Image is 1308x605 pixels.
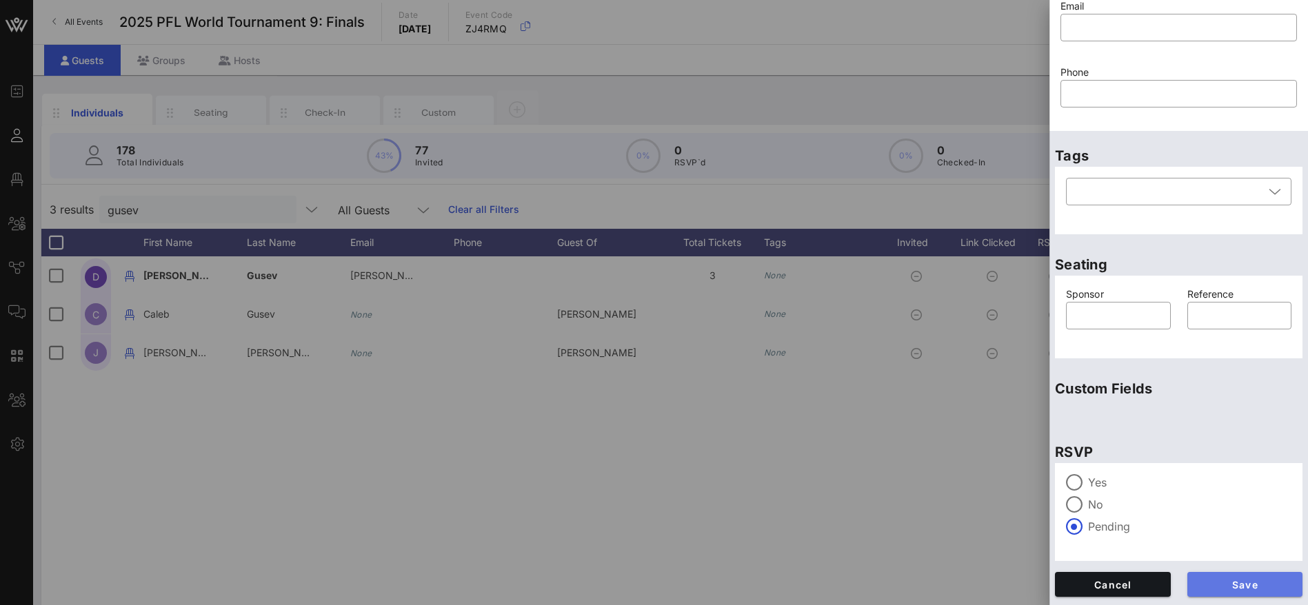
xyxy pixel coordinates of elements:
[1066,579,1160,591] span: Cancel
[1088,498,1291,511] label: No
[1187,287,1292,302] p: Reference
[1055,378,1302,400] p: Custom Fields
[1088,520,1291,533] label: Pending
[1060,65,1297,80] p: Phone
[1055,145,1302,167] p: Tags
[1055,254,1302,276] p: Seating
[1088,475,1291,489] label: Yes
[1055,441,1302,463] p: RSVP
[1198,579,1292,591] span: Save
[1187,572,1303,597] button: Save
[1055,572,1171,597] button: Cancel
[1066,287,1171,302] p: Sponsor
